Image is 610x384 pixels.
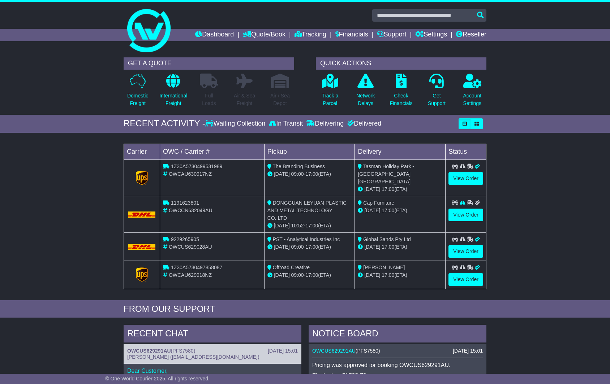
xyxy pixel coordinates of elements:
[267,170,352,178] div: - (ETA)
[295,29,326,41] a: Tracking
[382,186,394,192] span: 17:00
[267,120,305,128] div: In Transit
[270,92,290,107] p: Air / Sea Depot
[446,144,486,160] td: Status
[428,73,446,111] a: GetSupport
[127,367,298,374] p: Dear Customer,
[124,325,301,344] div: RECENT CHAT
[291,272,304,278] span: 09:00
[127,354,259,360] span: [PERSON_NAME] ([EMAIL_ADDRESS][DOMAIN_NAME])
[356,73,375,111] a: NetworkDelays
[169,208,212,213] span: OWCCN632049AU
[159,92,187,107] p: International Freight
[124,118,205,129] div: RECENT ACTIVITY -
[124,144,160,160] td: Carrier
[127,73,149,111] a: DomesticFreight
[136,171,148,185] img: GetCarrierServiceLogo
[456,29,486,41] a: Reseller
[272,163,325,169] span: The Branding Business
[356,92,375,107] p: Network Delays
[234,92,255,107] p: Air & Sea Freight
[309,325,486,344] div: NOTICE BOARD
[172,348,193,354] span: PFS7580
[448,209,483,221] a: View Order
[364,186,380,192] span: [DATE]
[160,144,265,160] td: OWC / Carrier #
[267,243,352,251] div: - (ETA)
[382,244,394,250] span: 17:00
[312,372,483,379] p: Final price: $1708.70.
[195,29,234,41] a: Dashboard
[274,244,290,250] span: [DATE]
[358,207,442,214] div: (ETA)
[364,244,380,250] span: [DATE]
[291,223,304,228] span: 10:52
[169,171,212,177] span: OWCAU630917NZ
[274,223,290,228] span: [DATE]
[274,171,290,177] span: [DATE]
[291,171,304,177] span: 09:00
[267,200,347,221] span: DONGGUAN LEYUAN PLASTIC AND METAL TECHNOLOGY CO.,LTD
[463,73,482,111] a: AccountSettings
[358,271,442,279] div: (ETA)
[171,236,199,242] span: 9229265905
[105,376,210,381] span: © One World Courier 2025. All rights reserved.
[243,29,285,41] a: Quote/Book
[305,272,318,278] span: 17:00
[377,29,406,41] a: Support
[463,92,482,107] p: Account Settings
[312,348,356,354] a: OWCUS629291AU
[159,73,188,111] a: InternationalFreight
[124,57,294,70] div: GET A QUOTE
[312,362,483,368] p: Pricing was approved for booking OWCUS629291AU.
[205,120,267,128] div: Waiting Collection
[448,172,483,185] a: View Order
[267,222,352,230] div: - (ETA)
[128,211,155,217] img: DHL.png
[305,244,318,250] span: 17:00
[291,244,304,250] span: 09:00
[268,348,298,354] div: [DATE] 15:01
[363,265,405,270] span: [PERSON_NAME]
[453,348,483,354] div: [DATE] 15:01
[273,265,310,270] span: Offroad Creative
[171,200,199,206] span: 1191623801
[390,92,413,107] p: Check Financials
[364,272,380,278] span: [DATE]
[322,92,338,107] p: Track a Parcel
[363,200,394,206] span: Cap Furniture
[305,171,318,177] span: 17:00
[171,163,222,169] span: 1Z30A5730499531989
[357,348,378,354] span: PFS7580
[200,92,218,107] p: Full Loads
[358,163,414,184] span: Tasman Holiday Park - [GEOGRAPHIC_DATA] [GEOGRAPHIC_DATA]
[127,348,171,354] a: OWCUS629291AU
[382,208,394,213] span: 17:00
[169,272,212,278] span: OWCAU629918NZ
[355,144,446,160] td: Delivery
[267,271,352,279] div: - (ETA)
[390,73,413,111] a: CheckFinancials
[169,244,212,250] span: OWCUS629028AU
[448,273,483,286] a: View Order
[305,120,345,128] div: Delivering
[312,348,483,354] div: ( )
[415,29,447,41] a: Settings
[127,348,298,354] div: ( )
[428,92,446,107] p: Get Support
[274,272,290,278] span: [DATE]
[171,265,222,270] span: 1Z30A5730497858087
[305,223,318,228] span: 17:00
[345,120,381,128] div: Delivered
[363,236,411,242] span: Global Sands Pty Ltd
[124,304,486,314] div: FROM OUR SUPPORT
[382,272,394,278] span: 17:00
[358,243,442,251] div: (ETA)
[136,267,148,282] img: GetCarrierServiceLogo
[264,144,355,160] td: Pickup
[128,244,155,250] img: DHL.png
[316,57,486,70] div: QUICK ACTIONS
[273,236,340,242] span: PST - Analytical Industries Inc
[364,208,380,213] span: [DATE]
[335,29,368,41] a: Financials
